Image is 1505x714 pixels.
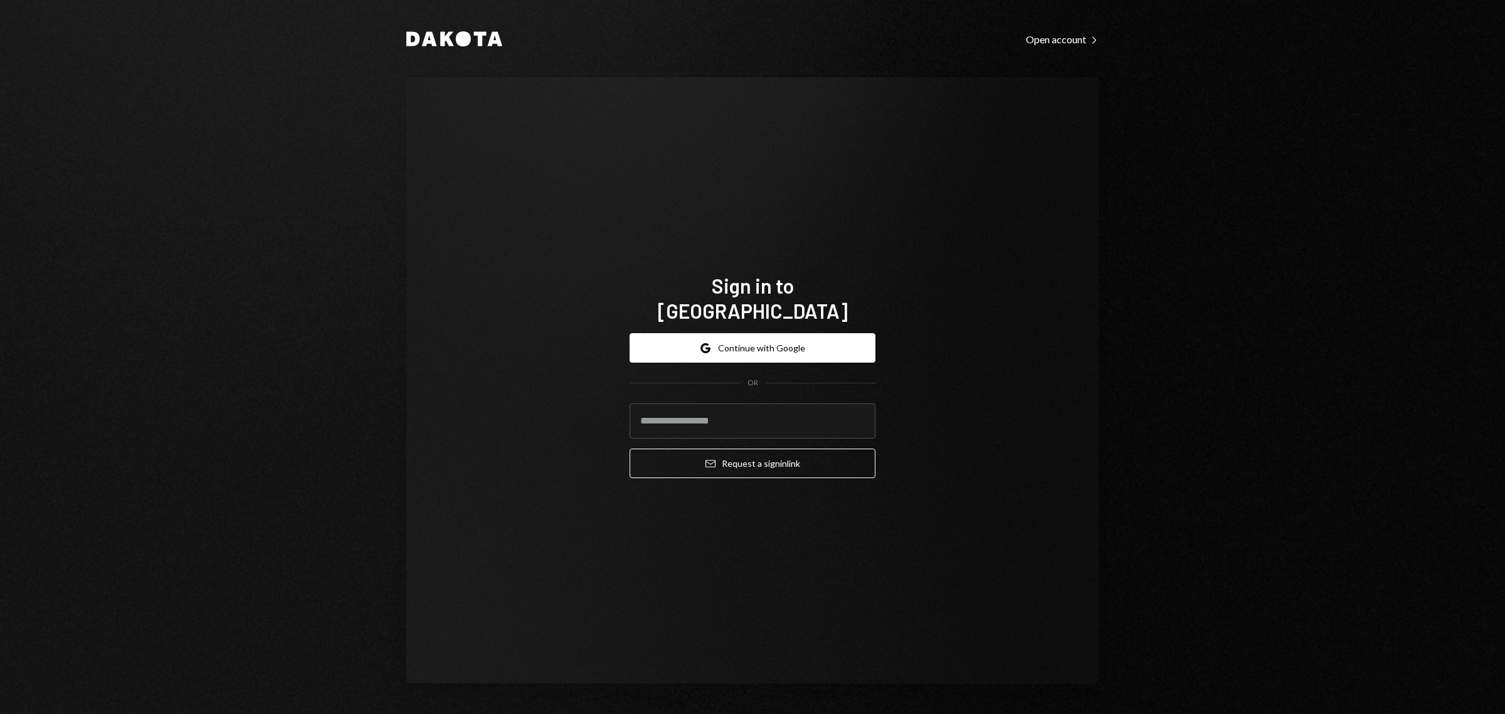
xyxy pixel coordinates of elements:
button: Request a signinlink [630,449,875,478]
div: Open account [1026,33,1099,46]
div: OR [747,378,758,388]
button: Continue with Google [630,333,875,363]
a: Open account [1026,32,1099,46]
h1: Sign in to [GEOGRAPHIC_DATA] [630,273,875,323]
